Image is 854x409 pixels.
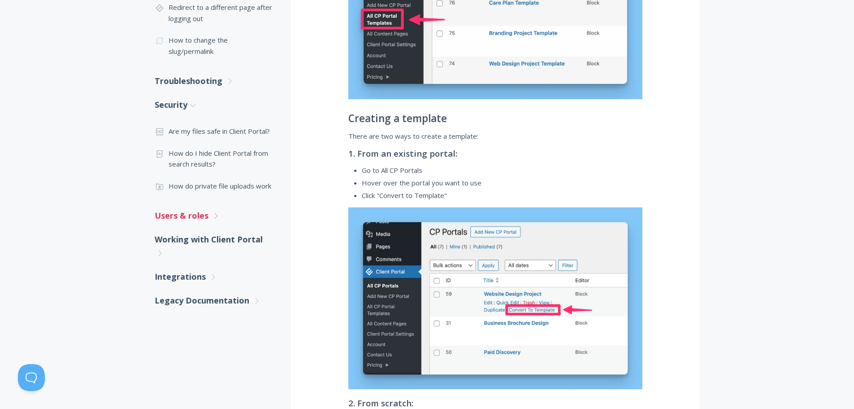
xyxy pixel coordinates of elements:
[155,120,273,142] a: Are my files safe in Client Portal?
[155,228,273,265] a: Working with Client Portal
[18,364,45,391] iframe: Toggle Customer Support
[348,149,642,158] h4: 1. From an existing portal:
[155,93,273,117] a: Security
[348,398,642,408] h4: 2. From scratch:
[155,204,273,228] a: Users & roles
[155,142,273,175] a: How do I hide Client Portal from search results?
[348,207,642,389] img: Screenshot: Hovering over a portal showing the "Convert to Template" option
[155,175,273,197] a: How do private file uploads work
[155,69,273,93] a: Troubleshooting
[155,29,273,62] a: How to change the slug/permalink
[362,190,642,201] li: Click "Convert to Template"
[348,113,642,124] h3: Creating a template
[362,177,642,188] li: Hover over the portal you want to use
[362,165,642,176] li: Go to All CP Portals
[155,265,273,289] a: Integrations
[348,131,642,141] p: There are two ways to create a template:
[155,289,273,312] a: Legacy Documentation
